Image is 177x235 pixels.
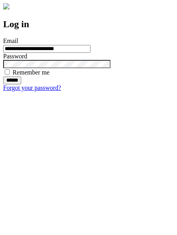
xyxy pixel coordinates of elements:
[13,69,50,76] label: Remember me
[3,19,174,30] h2: Log in
[3,53,27,60] label: Password
[3,84,61,91] a: Forgot your password?
[3,37,18,44] label: Email
[3,3,9,9] img: logo-4e3dc11c47720685a147b03b5a06dd966a58ff35d612b21f08c02c0306f2b779.png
